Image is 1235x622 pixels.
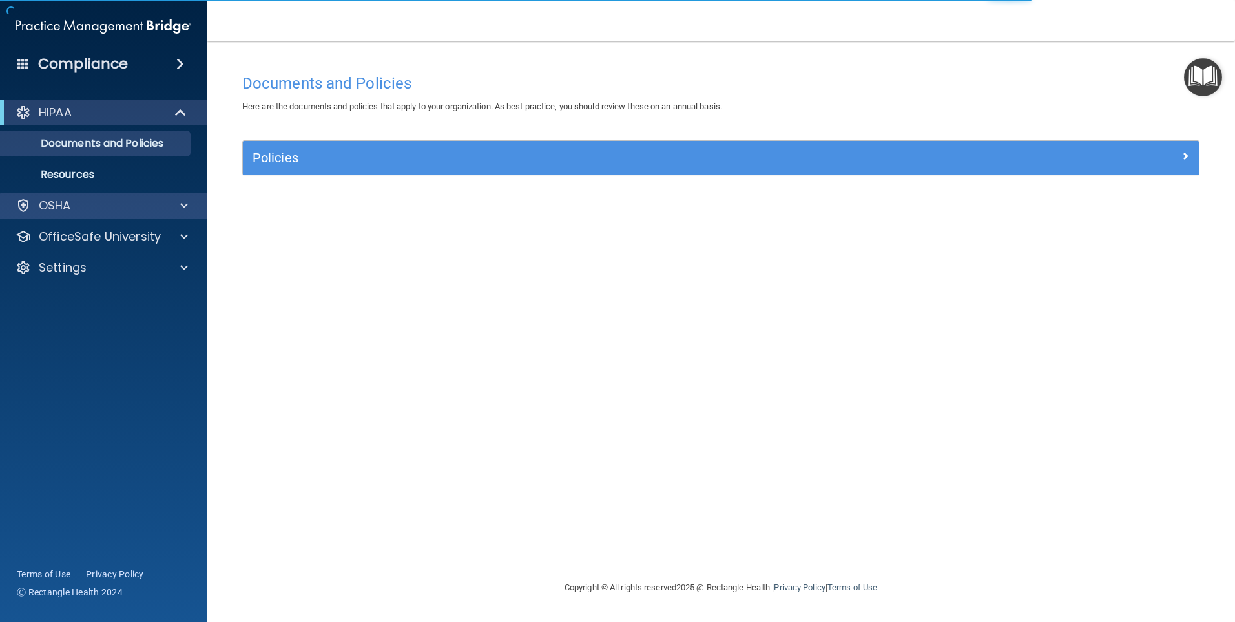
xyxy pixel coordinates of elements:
a: Terms of Use [17,568,70,581]
div: Copyright © All rights reserved 2025 @ Rectangle Health | | [485,567,957,608]
a: OSHA [16,198,188,213]
p: Resources [8,168,185,181]
a: Policies [253,147,1189,168]
img: PMB logo [16,14,191,39]
h4: Compliance [38,55,128,73]
a: HIPAA [16,105,187,120]
p: Settings [39,260,87,275]
span: Here are the documents and policies that apply to your organization. As best practice, you should... [242,102,722,111]
h4: Documents and Policies [242,75,1199,92]
p: Documents and Policies [8,137,185,150]
a: Privacy Policy [774,583,825,592]
a: Settings [16,260,188,275]
button: Open Resource Center [1184,58,1222,96]
p: OfficeSafe University [39,229,161,244]
a: Terms of Use [827,583,877,592]
p: HIPAA [39,105,72,120]
h5: Policies [253,151,950,165]
a: Privacy Policy [86,568,144,581]
iframe: Drift Widget Chat Controller [1012,530,1219,582]
p: OSHA [39,198,71,213]
span: Ⓒ Rectangle Health 2024 [17,586,123,599]
a: OfficeSafe University [16,229,188,244]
